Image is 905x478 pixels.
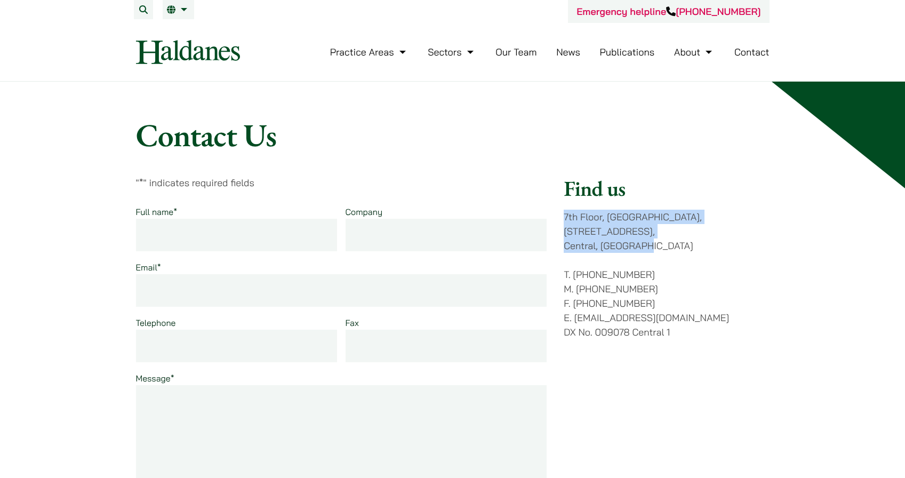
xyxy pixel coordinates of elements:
a: EN [167,5,190,14]
img: Logo of Haldanes [136,40,240,64]
label: Email [136,262,161,273]
label: Full name [136,206,178,217]
a: Publications [600,46,655,58]
p: " " indicates required fields [136,176,547,190]
h2: Find us [564,176,769,201]
a: Our Team [495,46,536,58]
a: News [556,46,580,58]
h1: Contact Us [136,116,770,154]
p: 7th Floor, [GEOGRAPHIC_DATA], [STREET_ADDRESS], Central, [GEOGRAPHIC_DATA] [564,210,769,253]
label: Message [136,373,174,384]
label: Telephone [136,317,176,328]
a: Contact [734,46,770,58]
p: T. [PHONE_NUMBER] M. [PHONE_NUMBER] F. [PHONE_NUMBER] E. [EMAIL_ADDRESS][DOMAIN_NAME] DX No. 0090... [564,267,769,339]
label: Company [346,206,383,217]
a: About [674,46,715,58]
a: Sectors [428,46,476,58]
a: Practice Areas [330,46,409,58]
label: Fax [346,317,359,328]
a: Emergency helpline[PHONE_NUMBER] [576,5,760,18]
